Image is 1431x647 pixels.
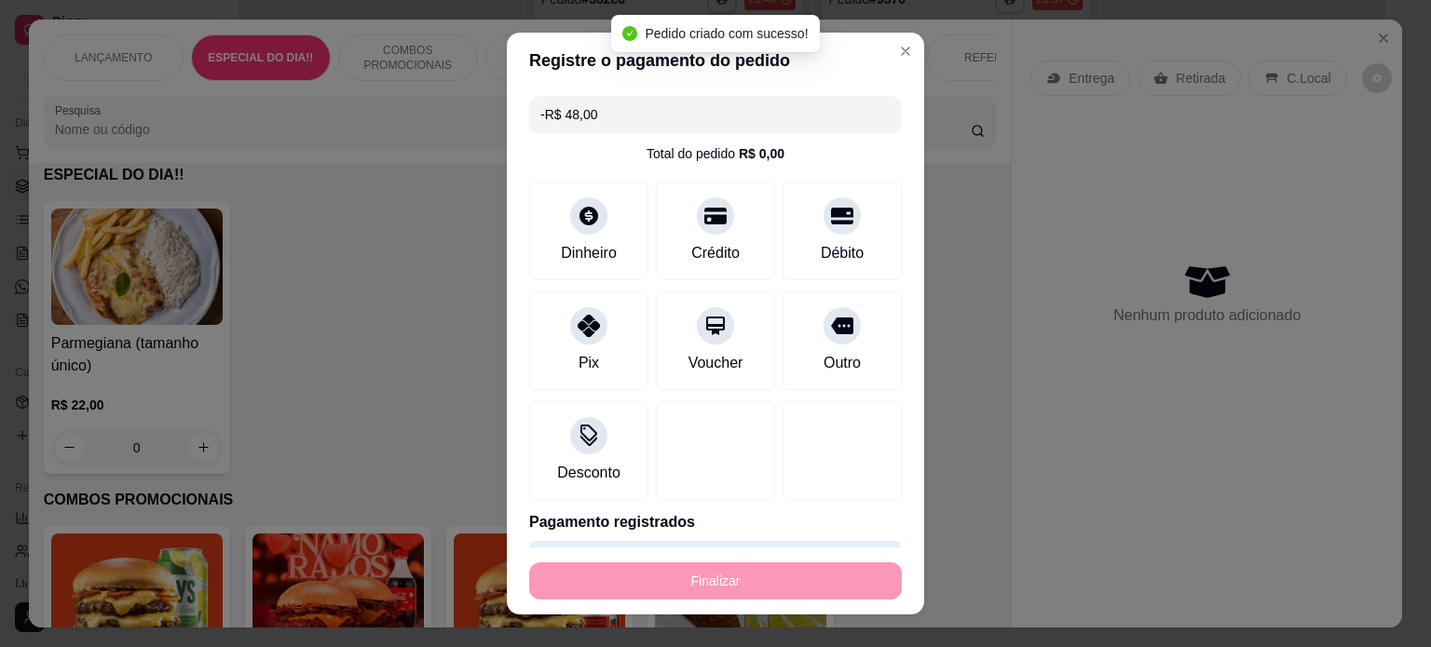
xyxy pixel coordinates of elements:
[579,352,599,374] div: Pix
[529,511,902,533] p: Pagamento registrados
[507,33,924,88] header: Registre o pagamento do pedido
[647,144,784,163] div: Total do pedido
[891,36,920,66] button: Close
[688,352,743,374] div: Voucher
[821,242,864,264] div: Débito
[561,242,617,264] div: Dinheiro
[824,352,861,374] div: Outro
[645,26,808,41] span: Pedido criado com sucesso!
[557,462,620,484] div: Desconto
[691,242,740,264] div: Crédito
[622,26,637,41] span: check-circle
[739,144,784,163] div: R$ 0,00
[540,96,891,133] input: Ex.: hambúrguer de cordeiro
